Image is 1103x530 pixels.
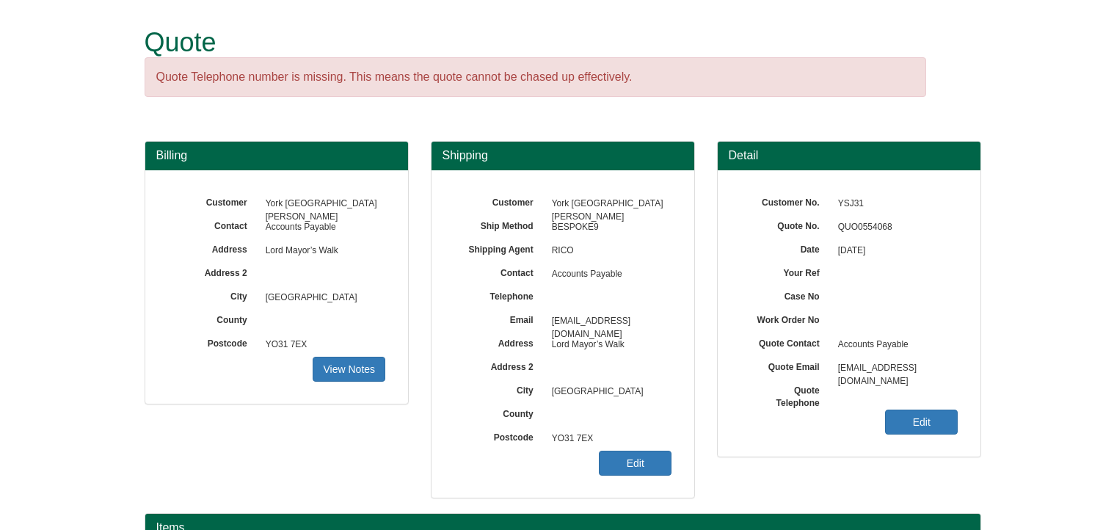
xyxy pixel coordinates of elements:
[454,380,545,397] label: City
[545,192,672,216] span: York [GEOGRAPHIC_DATA][PERSON_NAME]
[545,380,672,404] span: [GEOGRAPHIC_DATA]
[740,333,831,350] label: Quote Contact
[831,357,958,380] span: [EMAIL_ADDRESS][DOMAIN_NAME]
[454,333,545,350] label: Address
[454,239,545,256] label: Shipping Agent
[454,216,545,233] label: Ship Method
[167,239,258,256] label: Address
[831,333,958,357] span: Accounts Payable
[831,216,958,239] span: QUO0554068
[545,333,672,357] span: Lord Mayor’s Walk
[740,216,831,233] label: Quote No.
[740,357,831,374] label: Quote Email
[258,333,386,357] span: YO31 7EX
[145,28,926,57] h1: Quote
[740,380,831,410] label: Quote Telephone
[885,410,958,435] a: Edit
[740,263,831,280] label: Your Ref
[167,263,258,280] label: Address 2
[740,192,831,209] label: Customer No.
[545,216,672,239] span: BESPOKE9
[454,192,545,209] label: Customer
[156,149,397,162] h3: Billing
[729,149,969,162] h3: Detail
[545,310,672,333] span: [EMAIL_ADDRESS][DOMAIN_NAME]
[167,192,258,209] label: Customer
[599,451,671,476] a: Edit
[545,427,672,451] span: YO31 7EX
[454,286,545,303] label: Telephone
[258,286,386,310] span: [GEOGRAPHIC_DATA]
[831,192,958,216] span: YSJ31
[454,427,545,444] label: Postcode
[167,286,258,303] label: City
[454,263,545,280] label: Contact
[167,216,258,233] label: Contact
[313,357,385,382] a: View Notes
[740,239,831,256] label: Date
[167,310,258,327] label: County
[545,239,672,263] span: RICO
[454,310,545,327] label: Email
[454,357,545,374] label: Address 2
[831,239,958,263] span: [DATE]
[258,216,386,239] span: Accounts Payable
[443,149,683,162] h3: Shipping
[454,404,545,421] label: County
[258,192,386,216] span: York [GEOGRAPHIC_DATA][PERSON_NAME]
[545,263,672,286] span: Accounts Payable
[145,57,926,98] div: Quote Telephone number is missing. This means the quote cannot be chased up effectively.
[740,286,831,303] label: Case No
[740,310,831,327] label: Work Order No
[167,333,258,350] label: Postcode
[258,239,386,263] span: Lord Mayor’s Walk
